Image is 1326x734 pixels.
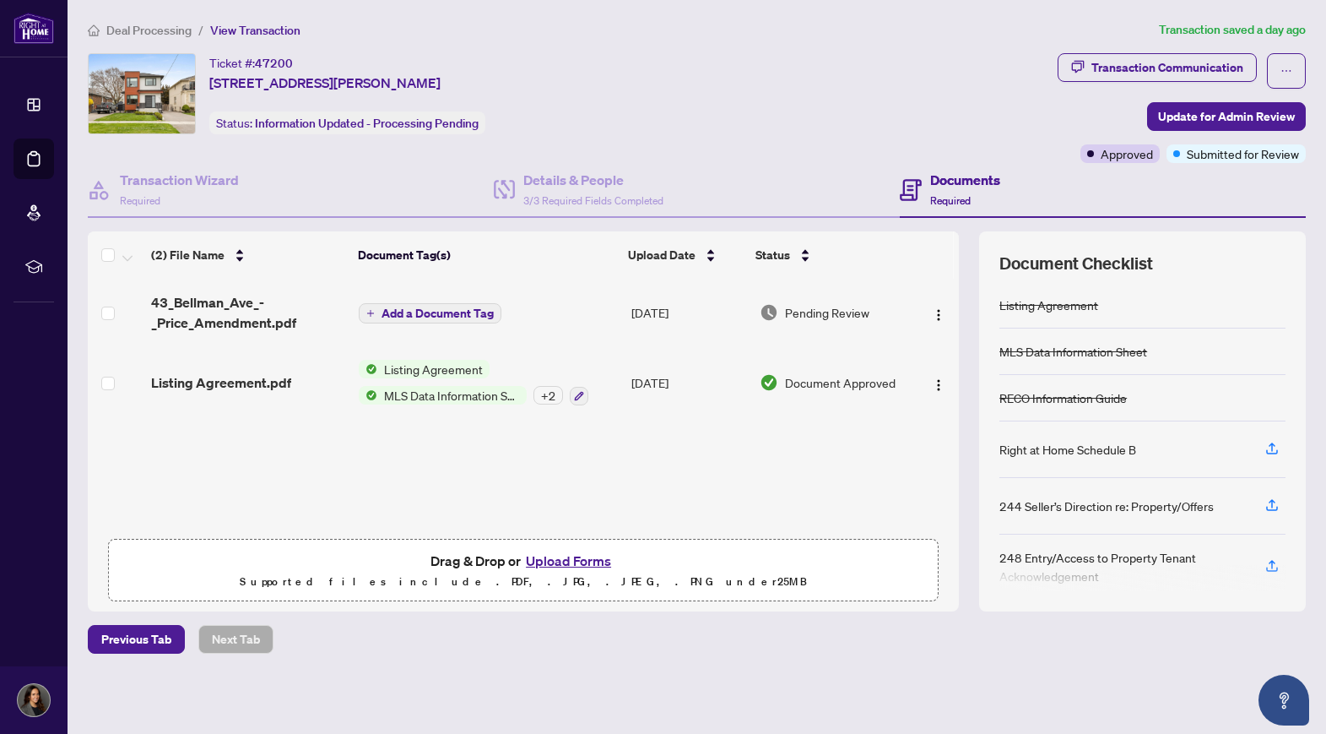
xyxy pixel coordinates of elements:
[999,440,1136,459] div: Right at Home Schedule B
[523,194,663,207] span: 3/3 Required Fields Completed
[366,309,375,318] span: plus
[210,23,300,38] span: View Transaction
[1091,54,1243,81] div: Transaction Communication
[1280,65,1292,77] span: ellipsis
[999,252,1153,275] span: Document Checklist
[359,303,501,324] button: Add a Document Tag
[999,548,1245,585] div: 248 Entry/Access to Property Tenant Acknowledgement
[209,73,441,93] span: [STREET_ADDRESS][PERSON_NAME]
[14,13,54,44] img: logo
[144,231,351,279] th: (2) File Name
[359,360,377,378] img: Status Icon
[625,279,753,346] td: [DATE]
[930,170,1000,190] h4: Documents
[1101,144,1153,163] span: Approved
[101,626,171,653] span: Previous Tab
[785,373,896,392] span: Document Approved
[1158,103,1295,130] span: Update for Admin Review
[621,231,750,279] th: Upload Date
[533,386,563,405] div: + 2
[930,194,971,207] span: Required
[925,369,952,396] button: Logo
[749,231,908,279] th: Status
[999,389,1127,407] div: RECO Information Guide
[151,246,225,264] span: (2) File Name
[198,20,203,40] li: /
[760,373,778,392] img: Document Status
[359,302,501,324] button: Add a Document Tag
[209,111,485,134] div: Status:
[120,170,239,190] h4: Transaction Wizard
[88,625,185,654] button: Previous Tab
[925,299,952,326] button: Logo
[932,308,945,322] img: Logo
[106,23,192,38] span: Deal Processing
[1187,144,1299,163] span: Submitted for Review
[1159,20,1306,40] article: Transaction saved a day ago
[89,54,195,133] img: IMG-W12325028_1.jpg
[209,53,293,73] div: Ticket #:
[120,194,160,207] span: Required
[523,170,663,190] h4: Details & People
[359,360,588,405] button: Status IconListing AgreementStatus IconMLS Data Information Sheet+2
[1147,102,1306,131] button: Update for Admin Review
[999,296,1098,314] div: Listing Agreement
[430,550,616,572] span: Drag & Drop or
[377,360,490,378] span: Listing Agreement
[351,231,621,279] th: Document Tag(s)
[999,342,1147,361] div: MLS Data Information Sheet
[151,292,345,333] span: 43_Bellman_Ave_-_Price_Amendment.pdf
[625,346,753,419] td: [DATE]
[377,386,527,405] span: MLS Data Information Sheet
[255,116,479,131] span: Information Updated - Processing Pending
[18,684,50,716] img: Profile Icon
[119,572,928,592] p: Supported files include .PDF, .JPG, .JPEG, .PNG under 25 MB
[359,386,377,405] img: Status Icon
[999,497,1214,515] div: 244 Seller’s Direction re: Property/Offers
[1258,675,1309,726] button: Open asap
[382,307,494,319] span: Add a Document Tag
[628,246,695,264] span: Upload Date
[151,372,291,393] span: Listing Agreement.pdf
[198,625,273,654] button: Next Tab
[88,24,100,36] span: home
[932,378,945,392] img: Logo
[521,550,616,572] button: Upload Forms
[785,303,869,322] span: Pending Review
[109,540,938,602] span: Drag & Drop orUpload FormsSupported files include .PDF, .JPG, .JPEG, .PNG under25MB
[755,246,790,264] span: Status
[1058,53,1257,82] button: Transaction Communication
[760,303,778,322] img: Document Status
[255,56,293,71] span: 47200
